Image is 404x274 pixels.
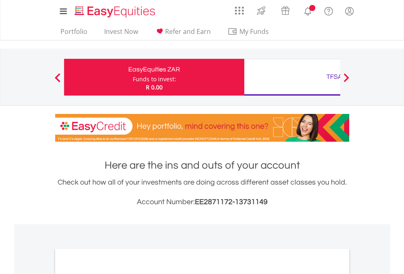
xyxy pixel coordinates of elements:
a: Invest Now [101,27,141,40]
span: Refer and Earn [165,27,211,36]
img: thrive-v2.svg [254,4,268,17]
div: EasyEquities ZAR [69,64,239,75]
img: grid-menu-icon.svg [235,6,244,15]
img: EasyCredit Promotion Banner [55,114,349,142]
a: My Profile [339,2,360,20]
div: Check out how all of your investments are doing across different asset classes you hold. [55,177,349,208]
span: R 0.00 [146,83,163,91]
button: Next [338,77,355,85]
button: Previous [49,77,66,85]
h1: Here are the ins and outs of your account [55,158,349,173]
a: Vouchers [273,2,297,17]
a: AppsGrid [230,2,249,15]
img: vouchers-v2.svg [279,4,292,17]
a: Notifications [297,2,318,18]
span: EE2871172-13731149 [195,198,268,206]
h3: Account Number: [55,196,349,208]
a: Portfolio [57,27,91,40]
span: My Funds [228,26,281,37]
a: FAQ's and Support [318,2,339,18]
img: EasyEquities_Logo.png [73,5,158,18]
div: Funds to invest: [133,75,176,83]
a: Refer and Earn [152,27,214,40]
a: Home page [71,2,158,18]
